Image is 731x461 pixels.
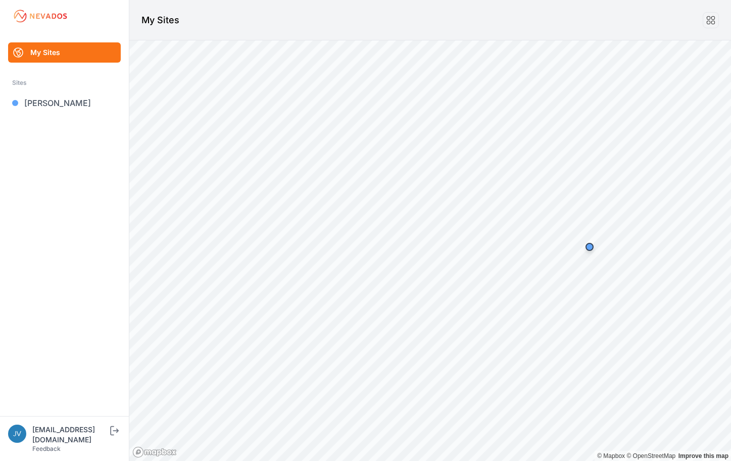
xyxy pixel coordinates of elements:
a: Map feedback [678,452,728,459]
img: jvivenzio@ampliform.com [8,425,26,443]
a: Mapbox [597,452,625,459]
a: Mapbox logo [132,446,177,458]
div: [EMAIL_ADDRESS][DOMAIN_NAME] [32,425,108,445]
canvas: Map [129,40,731,461]
div: Map marker [579,237,600,257]
div: Sites [12,77,117,89]
a: Feedback [32,445,61,452]
a: My Sites [8,42,121,63]
a: [PERSON_NAME] [8,93,121,113]
img: Nevados [12,8,69,24]
a: OpenStreetMap [626,452,675,459]
h1: My Sites [141,13,179,27]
